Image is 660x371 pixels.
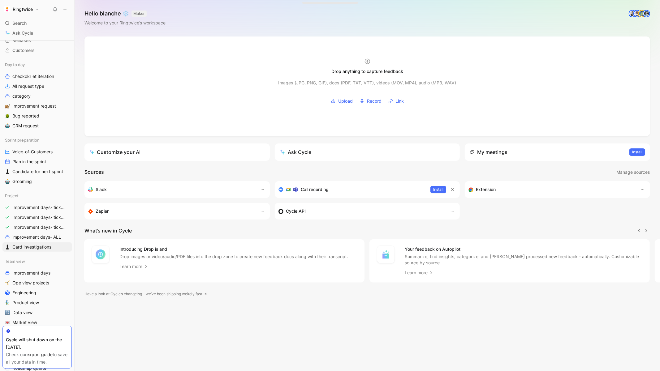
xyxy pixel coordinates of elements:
button: 💌 [4,319,11,326]
a: 🧞‍♂️Product view [2,298,72,307]
button: Ask Cycle [275,143,460,161]
span: checkokr et iteration [12,73,54,79]
span: Day to day [5,62,25,68]
h2: Sources [84,168,104,176]
h1: Ringtwice [13,6,33,12]
span: Grooming [12,178,32,185]
div: Team view [2,257,72,266]
img: avatar [643,11,649,17]
a: category [2,92,72,101]
h3: Cycle API [286,207,306,215]
a: Customers [2,46,72,55]
span: Bug reported [12,113,39,119]
span: Search [12,19,27,27]
a: checkokr et iteration [2,72,72,81]
img: 🤖 [5,179,10,184]
button: MAKER [132,11,147,17]
a: Releases [2,36,72,45]
span: Improvement days- tickets ready-legacy [12,224,65,230]
a: Improvement days [2,268,72,278]
span: Data view [12,309,32,316]
div: Project [2,191,72,200]
a: ♟️Candidate for next sprint [2,167,72,176]
h4: Introducing Drop island [119,245,348,253]
button: 🪲 [4,112,11,120]
h3: Zapier [96,207,109,215]
span: Upload [338,97,353,105]
span: Install [632,149,642,155]
img: ♟️ [5,169,10,174]
a: Engineering [2,288,72,297]
img: ♟️ [5,245,10,249]
span: Product view [12,300,39,306]
h3: Call recording [301,186,329,193]
a: Improvement days- tickets ready- React [2,203,72,212]
a: export guide [27,352,53,357]
div: Sprint preparation [2,135,72,145]
span: All request type [12,83,44,89]
span: Engineering [12,290,36,296]
button: 🤸 [4,279,11,287]
span: Improvement days- tickets ready- backend [12,214,66,220]
a: 🪲Bug reported [2,111,72,121]
button: Install [430,186,446,193]
button: Link [386,96,406,106]
img: avatar [634,11,640,17]
div: Check our to save all your data in time. [6,351,68,366]
div: ProjectImprovement days- tickets ready- ReactImprovement days- tickets ready- backendImprovement ... [2,191,72,252]
p: Summarize, find insights, categorize, and [PERSON_NAME] processed new feedback - automatically. C... [405,254,642,266]
button: 🤖 [4,178,11,185]
div: Sprint preparationVoice-of-CustomersPlan in the sprint♟️Candidate for next sprint🤖Grooming [2,135,72,186]
button: ♟️ [4,168,11,175]
a: Learn more [119,263,149,270]
span: Team view [5,258,25,264]
div: Images (JPG, PNG, GIF), docs (PDF, TXT, VTT), videos (MOV, MP4), audio (MP3, WAV) [278,79,456,87]
div: Day to daycheckokr et iterationAll request typecategory🐌Improvement request🪲Bug reported🤖CRM request [2,60,72,130]
span: Customers [12,47,35,53]
button: 🔢 [4,309,11,316]
div: Sync customers & send feedback from custom sources. Get inspired by our favorite use case [278,207,444,215]
button: Manage sources [616,168,650,176]
a: 🔢Data view [2,308,72,317]
span: Voice-of-Customers [12,149,53,155]
a: Ask Cycle [2,28,72,38]
span: Link [395,97,404,105]
a: 🤖Grooming [2,177,72,186]
h3: Slack [96,186,107,193]
div: Record & transcribe meetings from Zoom, Meet & Teams. [278,186,426,193]
a: 🐌Improvement request [2,101,72,111]
span: Improvement days- tickets ready- React [12,204,65,211]
div: Ask Cycle [280,148,311,156]
span: category [12,93,31,99]
div: Search [2,19,72,28]
button: View actions [63,244,69,250]
button: 🐌 [4,102,11,110]
a: Learn more [405,269,434,276]
button: Record [357,96,384,106]
div: Capture feedback from anywhere on the web [468,186,634,193]
img: 💌 [5,320,10,325]
span: Improvement days [12,270,50,276]
button: 🧞‍♂️ [4,299,11,306]
h4: Your feedback on Autopilot [405,245,642,253]
span: CRM request [12,123,39,129]
h3: Extension [476,186,496,193]
div: Capture feedback from thousands of sources with Zapier (survey results, recordings, sheets, etc). [88,207,254,215]
a: Have a look at Cycle’s changelog – we’ve been shipping weirdly fast [84,291,207,297]
span: Releases [12,37,31,44]
a: Voice-of-Customers [2,147,72,156]
button: 🤖 [4,122,11,130]
span: Manage sources [616,168,650,176]
span: Record [367,97,382,105]
img: 🪲 [5,113,10,118]
span: Sprint preparation [5,137,40,143]
p: Drop images or video/audio/PDF files into the drop zone to create new feedback docs along with th... [119,254,348,260]
button: Upload [329,96,355,106]
span: Project [5,193,19,199]
div: Team viewImprovement days🤸Ope view projectsEngineering🧞‍♂️Product view🔢Data view💌Market view🤸Ope ... [2,257,72,347]
span: Improvement request [12,103,56,109]
span: Candidate for next sprint [12,168,63,175]
a: All request type [2,82,72,91]
h2: What’s new in Cycle [84,227,132,234]
img: 🤖 [5,123,10,128]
